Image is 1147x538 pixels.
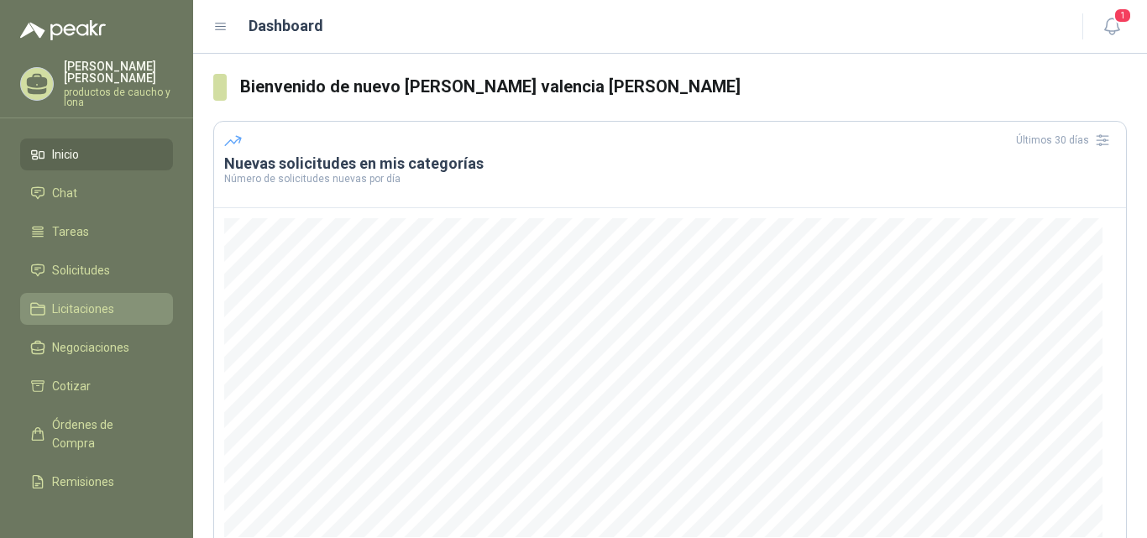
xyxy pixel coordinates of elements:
[52,300,114,318] span: Licitaciones
[52,473,114,491] span: Remisiones
[52,377,91,395] span: Cotizar
[224,154,1116,174] h3: Nuevas solicitudes en mis categorías
[1016,127,1116,154] div: Últimos 30 días
[1097,12,1127,42] button: 1
[20,466,173,498] a: Remisiones
[20,293,173,325] a: Licitaciones
[20,254,173,286] a: Solicitudes
[20,409,173,459] a: Órdenes de Compra
[224,174,1116,184] p: Número de solicitudes nuevas por día
[52,261,110,279] span: Solicitudes
[20,332,173,363] a: Negociaciones
[64,60,173,84] p: [PERSON_NAME] [PERSON_NAME]
[52,184,77,202] span: Chat
[64,87,173,107] p: productos de caucho y lona
[20,216,173,248] a: Tareas
[249,14,323,38] h1: Dashboard
[52,415,157,452] span: Órdenes de Compra
[240,74,1127,100] h3: Bienvenido de nuevo [PERSON_NAME] valencia [PERSON_NAME]
[52,145,79,164] span: Inicio
[1113,8,1132,24] span: 1
[52,338,129,357] span: Negociaciones
[20,177,173,209] a: Chat
[20,138,173,170] a: Inicio
[20,370,173,402] a: Cotizar
[52,222,89,241] span: Tareas
[20,20,106,40] img: Logo peakr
